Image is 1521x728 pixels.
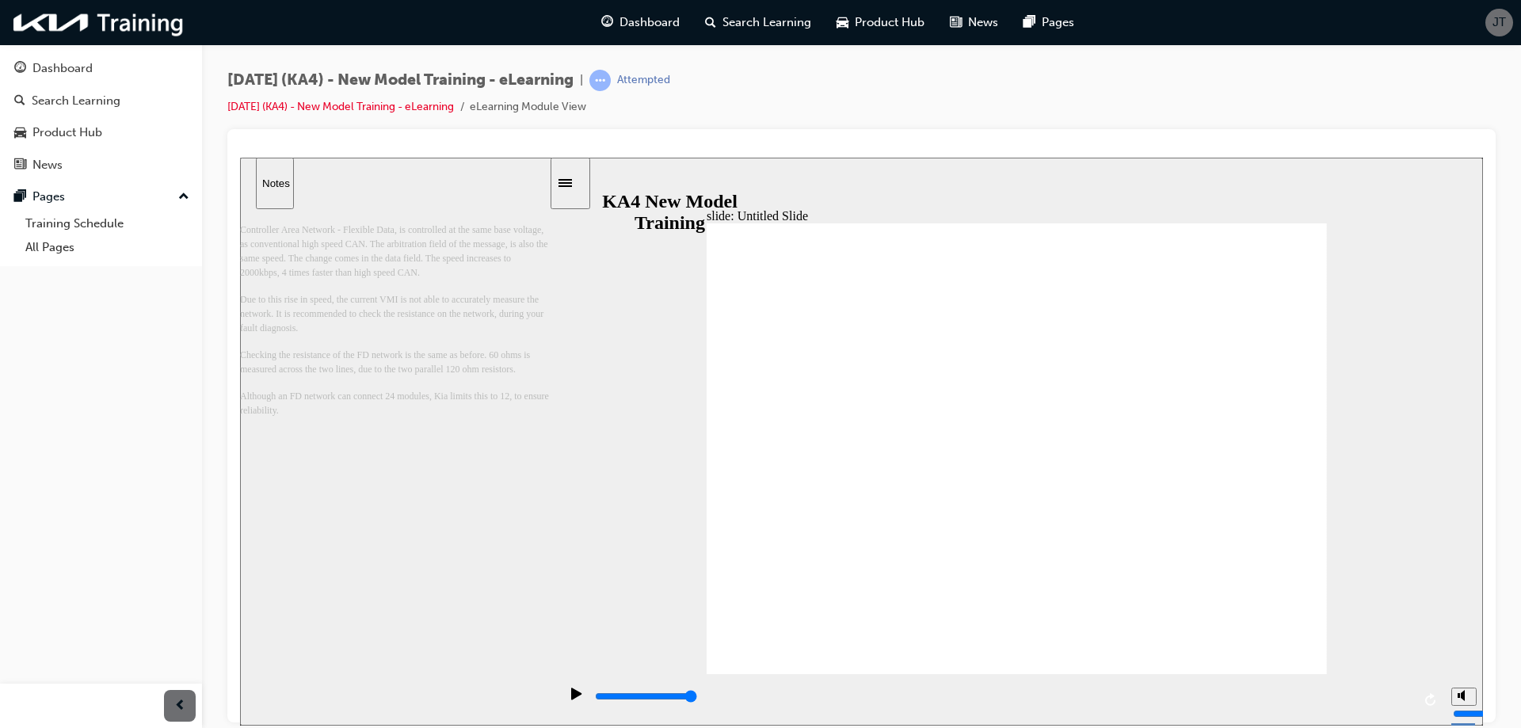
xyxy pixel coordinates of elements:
span: prev-icon [174,696,186,716]
button: volume [1211,530,1237,548]
div: Attempted [617,73,670,88]
span: guage-icon [601,13,613,32]
span: search-icon [14,94,25,109]
button: JT [1485,9,1513,36]
div: misc controls [1203,516,1235,568]
a: Search Learning [6,86,196,116]
span: pages-icon [1024,13,1035,32]
span: guage-icon [14,62,26,76]
span: Dashboard [619,13,680,32]
span: Product Hub [855,13,924,32]
a: Training Schedule [19,212,196,236]
div: Search Learning [32,92,120,110]
span: [DATE] (KA4) - New Model Training - eLearning [227,71,574,90]
button: replay [1180,531,1203,555]
span: news-icon [950,13,962,32]
a: All Pages [19,235,196,260]
div: Dashboard [32,59,93,78]
span: car-icon [14,126,26,140]
span: | [580,71,583,90]
img: kia-training [8,6,190,39]
span: learningRecordVerb_ATTEMPT-icon [589,70,611,91]
div: playback controls [318,516,1203,568]
a: pages-iconPages [1011,6,1087,39]
span: JT [1492,13,1506,32]
button: DashboardSearch LearningProduct HubNews [6,51,196,182]
a: car-iconProduct Hub [824,6,937,39]
div: Notes [22,20,48,32]
input: slide progress [355,532,457,545]
button: Pages [6,182,196,212]
span: news-icon [14,158,26,173]
a: search-iconSearch Learning [692,6,824,39]
a: [DATE] (KA4) - New Model Training - eLearning [227,100,454,113]
span: search-icon [705,13,716,32]
div: Product Hub [32,124,102,142]
span: pages-icon [14,190,26,204]
span: Pages [1042,13,1074,32]
span: up-icon [178,187,189,208]
input: volume [1213,550,1315,562]
span: car-icon [837,13,848,32]
a: News [6,151,196,180]
button: play/pause [318,529,345,556]
a: Dashboard [6,54,196,83]
span: News [968,13,998,32]
div: Pages [32,188,65,206]
a: guage-iconDashboard [589,6,692,39]
a: Product Hub [6,118,196,147]
span: Search Learning [722,13,811,32]
div: News [32,156,63,174]
a: news-iconNews [937,6,1011,39]
li: eLearning Module View [470,98,586,116]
